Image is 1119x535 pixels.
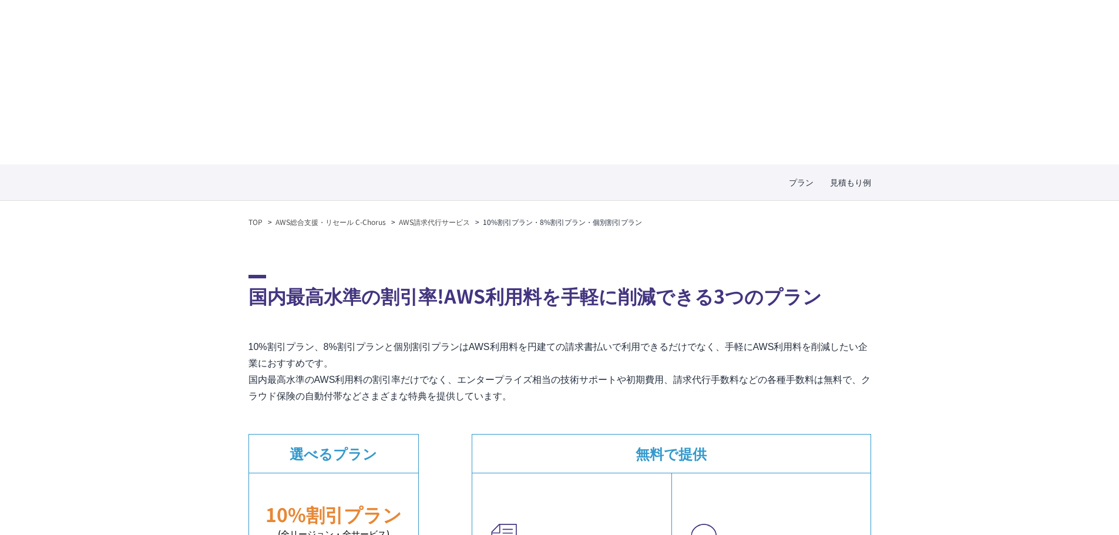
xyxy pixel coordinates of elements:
[248,217,263,227] a: TOP
[249,435,418,473] dt: 選べるプラン
[830,176,871,189] a: 見積もり例
[275,217,386,227] a: AWS総合支援・リセール C-Chorus
[472,435,871,473] dt: 無料で提供
[266,500,402,527] em: 10%割引プラン
[399,217,470,227] a: AWS請求代行サービス
[483,217,642,227] em: 10%割引プラン・8%割引プラン・個別割引プラン
[789,176,814,189] a: プラン
[248,275,871,309] h2: 国内最高水準の割引率!AWS利用料を手軽に削減できる3つのプラン
[318,106,802,136] span: 10%割引プラン・8%割引プラン ・個別割引プラン
[248,339,871,405] p: 10%割引プラン、8%割引プランと個別割引プランはAWS利用料を円建ての請求書払いで利用できるだけでなく、手軽にAWS利用料を削減したい企業におすすめです。 国内最高水準のAWS利用料の割引率だ...
[318,75,802,106] span: AWS請求代行サービス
